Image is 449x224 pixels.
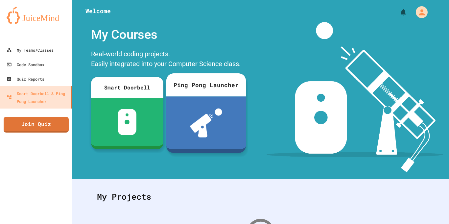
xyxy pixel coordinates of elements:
div: Smart Doorbell [91,77,163,98]
img: ppl-with-ball.png [190,109,222,137]
div: Smart Doorbell & Ping Pong Launcher [7,89,68,105]
div: My Courses [88,22,246,47]
div: My Account [409,5,429,20]
div: Quiz Reports [7,75,44,83]
div: Ping Pong Launcher [166,73,246,96]
img: logo-orange.svg [7,7,66,24]
img: sdb-white.svg [118,109,136,135]
div: My Notifications [387,7,409,18]
div: My Projects [90,184,431,210]
div: Code Sandbox [7,61,44,68]
div: Real-world coding projects. Easily integrated into your Computer Science class. [88,47,246,72]
img: banner-image-my-projects.png [267,22,443,172]
a: Join Quiz [4,117,69,133]
div: My Teams/Classes [7,46,54,54]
